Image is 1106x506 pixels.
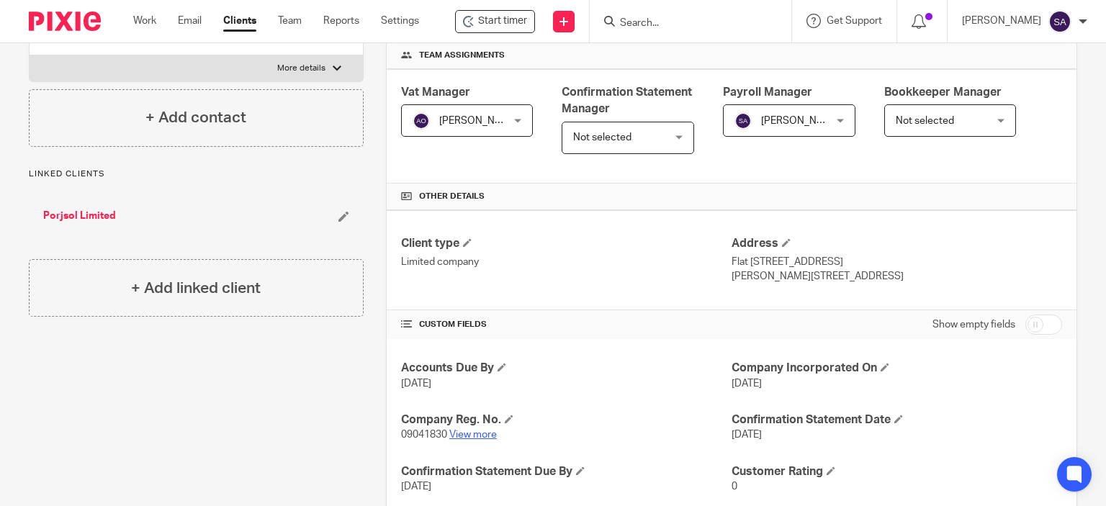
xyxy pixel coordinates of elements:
[884,86,1002,98] span: Bookkeeper Manager
[29,168,364,180] p: Linked clients
[723,86,812,98] span: Payroll Manager
[761,116,840,126] span: [PERSON_NAME]
[732,255,1062,269] p: Flat [STREET_ADDRESS]
[734,112,752,130] img: svg%3E
[1048,10,1071,33] img: svg%3E
[413,112,430,130] img: svg%3E
[439,116,518,126] span: [PERSON_NAME]
[133,14,156,28] a: Work
[449,430,497,440] a: View more
[732,269,1062,284] p: [PERSON_NAME][STREET_ADDRESS]
[401,379,431,389] span: [DATE]
[455,10,535,33] div: Salescache Ltd
[401,255,732,269] p: Limited company
[419,50,505,61] span: Team assignments
[401,319,732,330] h4: CUSTOM FIELDS
[401,86,470,98] span: Vat Manager
[223,14,256,28] a: Clients
[401,430,447,440] span: 09041830
[145,107,246,129] h4: + Add contact
[896,116,954,126] span: Not selected
[43,209,116,223] a: Porjsol Limited
[732,379,762,389] span: [DATE]
[401,236,732,251] h4: Client type
[131,277,261,299] h4: + Add linked client
[277,63,325,74] p: More details
[732,236,1062,251] h4: Address
[278,14,302,28] a: Team
[401,412,732,428] h4: Company Reg. No.
[732,412,1062,428] h4: Confirmation Statement Date
[323,14,359,28] a: Reports
[478,14,527,29] span: Start timer
[732,430,762,440] span: [DATE]
[401,482,431,492] span: [DATE]
[381,14,419,28] a: Settings
[827,16,882,26] span: Get Support
[962,14,1041,28] p: [PERSON_NAME]
[419,191,485,202] span: Other details
[619,17,748,30] input: Search
[401,361,732,376] h4: Accounts Due By
[573,132,631,143] span: Not selected
[562,86,692,114] span: Confirmation Statement Manager
[178,14,202,28] a: Email
[932,317,1015,332] label: Show empty fields
[732,482,737,492] span: 0
[732,361,1062,376] h4: Company Incorporated On
[732,464,1062,479] h4: Customer Rating
[401,464,732,479] h4: Confirmation Statement Due By
[29,12,101,31] img: Pixie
